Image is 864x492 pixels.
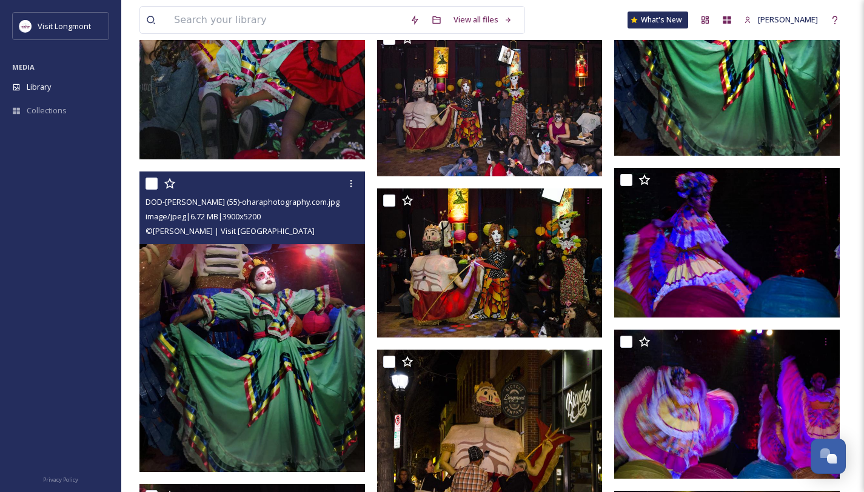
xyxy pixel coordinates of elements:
input: Search your library [168,7,404,33]
span: DOD-[PERSON_NAME] (55)-oharaphotography.com.jpg [146,196,340,207]
img: DOD-Sherri O'Hara (55)-oharaphotography.com.jpg [139,171,365,472]
span: Library [27,81,51,93]
span: MEDIA [12,62,35,71]
span: Collections [27,105,67,116]
a: View all files [447,8,518,32]
img: DOD-Sherri O'Hara (48)-oharaphotography.com.jpg [614,330,840,479]
img: DOD-Sherri O'Hara (44)-oharaphotography.com.jpg [377,188,603,338]
img: DOD-Sherri O'Hara (47)-oharaphotography.com.jpg [377,27,603,176]
button: Open Chat [811,439,846,474]
span: © [PERSON_NAME] | Visit [GEOGRAPHIC_DATA] [146,225,315,236]
a: Privacy Policy [43,471,78,486]
a: What's New [628,12,688,28]
img: longmont.jpg [19,20,32,32]
span: Privacy Policy [43,476,78,484]
a: [PERSON_NAME] [738,8,824,32]
span: [PERSON_NAME] [758,14,818,25]
span: image/jpeg | 6.72 MB | 3900 x 5200 [146,211,261,222]
span: Visit Longmont [38,21,91,32]
img: DOD-Sherri O'Hara (50)-oharaphotography.com.jpg [614,168,840,317]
